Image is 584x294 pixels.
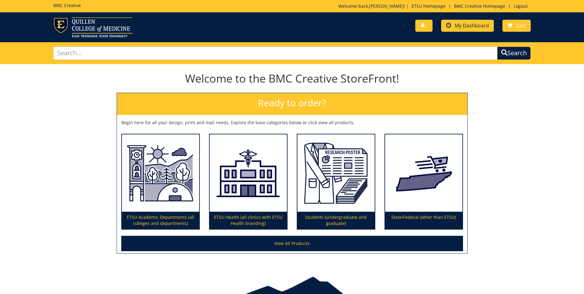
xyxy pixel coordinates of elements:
h2: Ready to order? [117,93,467,115]
a: ETSU Academic Departments (all colleges and departments) [122,134,199,229]
a: State/Federal (other than ETSU) [385,134,462,229]
img: State/Federal (other than ETSU) [385,134,462,212]
img: ETSU Health (all clinics with ETSU Health branding) [210,134,287,212]
button: Search [497,47,531,60]
a: BMC Creative Homepage [451,3,508,9]
h1: Welcome to the BMC Creative StoreFront! [117,72,468,85]
p: State/Federal (other than ETSU) [385,212,462,229]
p: Begin here for all your design, print and mail needs. Explore the base categories below or click ... [121,120,463,126]
a: [PERSON_NAME] [369,3,404,9]
a: Logout [511,3,531,9]
input: Search... [53,47,497,60]
a: View All Products [121,236,463,251]
span: Cart [516,22,526,29]
img: Students (undergraduate and graduate) [297,134,375,212]
span: My Dashboard [455,22,489,29]
a: ETSU Homepage [409,3,449,9]
h5: BMC Creative [53,3,81,8]
img: ETSU Academic Departments (all colleges and departments) [122,134,199,212]
img: ETSU logo [53,17,132,37]
a: My Dashboard [441,20,494,32]
p: Welcome back, ! | | | [338,3,531,9]
a: ETSU Health (all clinics with ETSU Health branding) [210,134,287,229]
a: Cart [502,20,531,32]
p: ETSU Academic Departments (all colleges and departments) [122,212,199,229]
p: Students (undergraduate and graduate) [297,212,375,229]
p: ETSU Health (all clinics with ETSU Health branding) [210,212,287,229]
a: Students (undergraduate and graduate) [297,134,375,229]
